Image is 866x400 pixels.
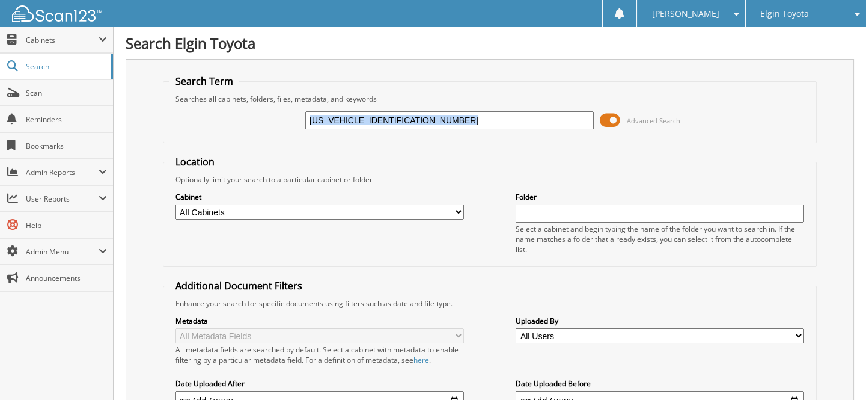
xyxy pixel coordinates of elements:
[26,141,107,151] span: Bookmarks
[169,75,239,88] legend: Search Term
[652,10,719,17] span: [PERSON_NAME]
[516,378,804,389] label: Date Uploaded Before
[26,194,99,204] span: User Reports
[760,10,809,17] span: Elgin Toyota
[169,155,221,168] legend: Location
[126,33,854,53] h1: Search Elgin Toyota
[169,94,811,104] div: Searches all cabinets, folders, files, metadata, and keywords
[12,5,102,22] img: scan123-logo-white.svg
[175,316,464,326] label: Metadata
[627,116,680,125] span: Advanced Search
[175,345,464,365] div: All metadata fields are searched by default. Select a cabinet with metadata to enable filtering b...
[516,192,804,202] label: Folder
[169,174,811,185] div: Optionally limit your search to a particular cabinet or folder
[26,220,107,230] span: Help
[26,247,99,257] span: Admin Menu
[26,167,99,177] span: Admin Reports
[516,316,804,326] label: Uploaded By
[175,192,464,202] label: Cabinet
[26,114,107,125] span: Reminders
[806,342,866,400] iframe: Chat Widget
[516,224,804,254] div: Select a cabinet and begin typing the name of the folder you want to search in. If the name match...
[26,88,107,98] span: Scan
[175,378,464,389] label: Date Uploaded After
[26,35,99,45] span: Cabinets
[413,355,429,365] a: here
[169,279,308,292] legend: Additional Document Filters
[26,273,107,283] span: Announcements
[169,298,811,309] div: Enhance your search for specific documents using filters such as date and file type.
[26,61,105,72] span: Search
